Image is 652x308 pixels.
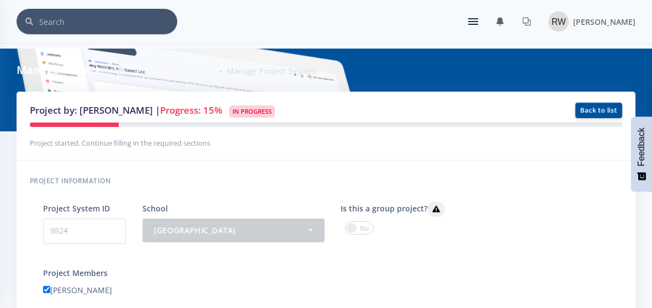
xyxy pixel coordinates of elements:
a: Image placeholder [PERSON_NAME] [540,9,635,34]
img: Image placeholder [549,12,569,31]
span: Feedback [637,128,646,166]
button: Feedback - Show survey [631,116,652,192]
nav: breadcrumb [116,65,316,77]
li: Manage Project System [215,65,316,77]
input: Search [39,9,177,34]
label: Is this a group project? [341,201,445,217]
h3: Project by: [PERSON_NAME] | [30,103,419,118]
div: [GEOGRAPHIC_DATA] [154,225,306,236]
button: Star College Pretoria [142,219,325,242]
small: Project started. Continue filling in the required sections [30,138,210,148]
span: [PERSON_NAME] [573,17,635,27]
label: Project System ID [43,203,110,214]
input: [PERSON_NAME] [43,286,50,293]
span: Progress: 15% [160,104,222,116]
label: School [142,203,168,214]
label: [PERSON_NAME] [43,284,112,296]
h6: Manage Project [17,62,100,78]
span: In Progress [229,105,275,118]
p: 9824 [43,219,126,244]
label: Project Members [43,267,108,279]
a: Project Management [136,66,215,76]
h6: Project information [30,174,622,188]
a: Back to list [575,103,622,118]
button: Is this a group project? [427,201,445,217]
